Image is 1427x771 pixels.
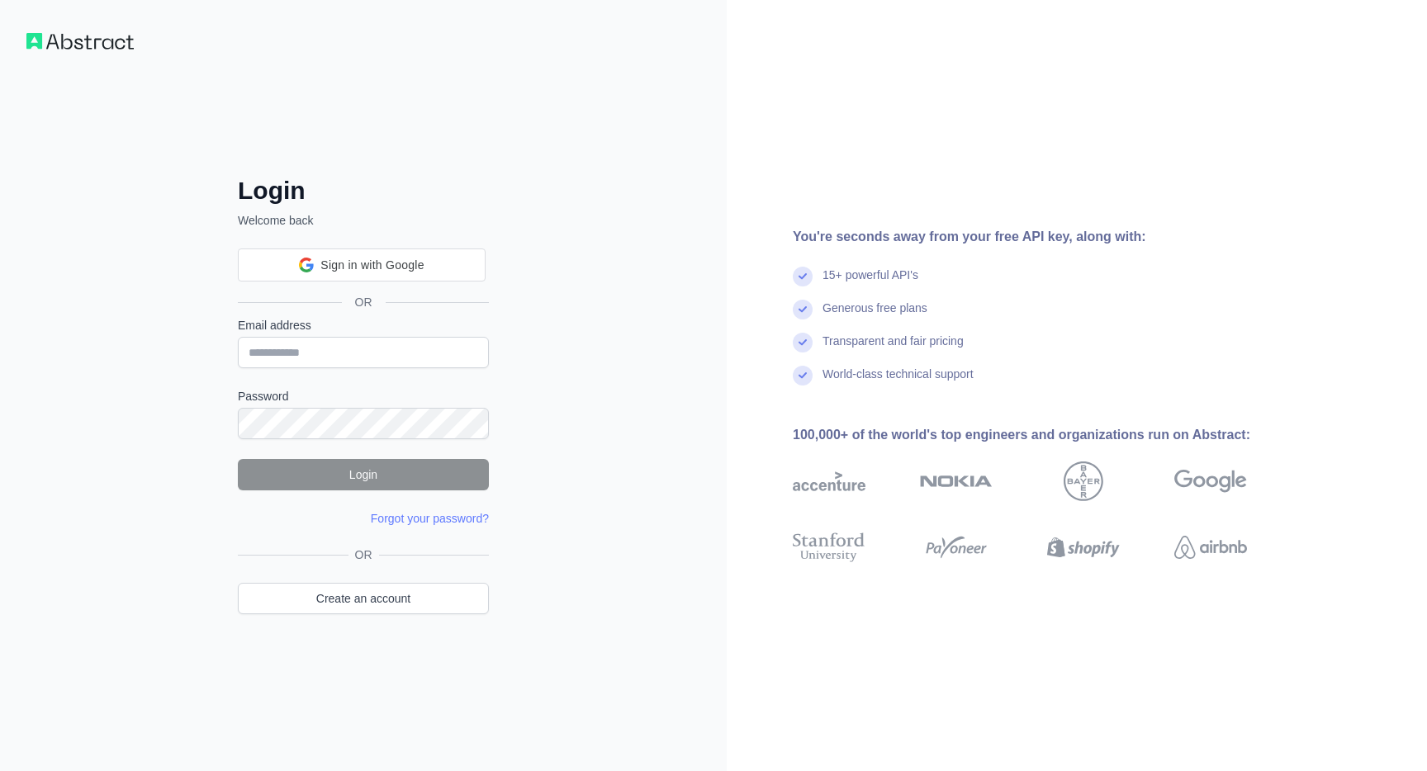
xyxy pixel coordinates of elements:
img: check mark [793,333,813,352]
img: google [1174,461,1247,501]
label: Email address [238,317,489,333]
img: check mark [793,366,813,385]
p: Welcome back [238,212,489,229]
div: Transparent and fair pricing [823,333,964,366]
a: Forgot your password? [371,512,489,525]
a: Create an account [238,583,489,614]
button: Login [238,459,489,490]
img: bayer [1064,461,1103,501]
span: Sign in with Google [320,257,424,274]
h2: Login [238,176,489,206]
div: World-class technical support [823,366,974,399]
img: stanford university [793,529,865,565]
div: Generous free plans [823,300,927,333]
img: check mark [793,267,813,286]
div: Sign in with Google [238,248,486,281]
div: You're seconds away from your free API key, along with: [793,227,1300,247]
img: airbnb [1174,529,1247,565]
img: check mark [793,300,813,319]
label: Password [238,388,489,404]
span: OR [342,294,386,310]
img: nokia [920,461,993,501]
div: 15+ powerful API's [823,267,918,300]
img: accenture [793,461,865,501]
img: Workflow [26,33,134,50]
img: shopify [1047,529,1120,565]
span: OR [348,546,379,563]
div: 100,000+ of the world's top engineers and organizations run on Abstract: [793,425,1300,445]
img: payoneer [920,529,993,565]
